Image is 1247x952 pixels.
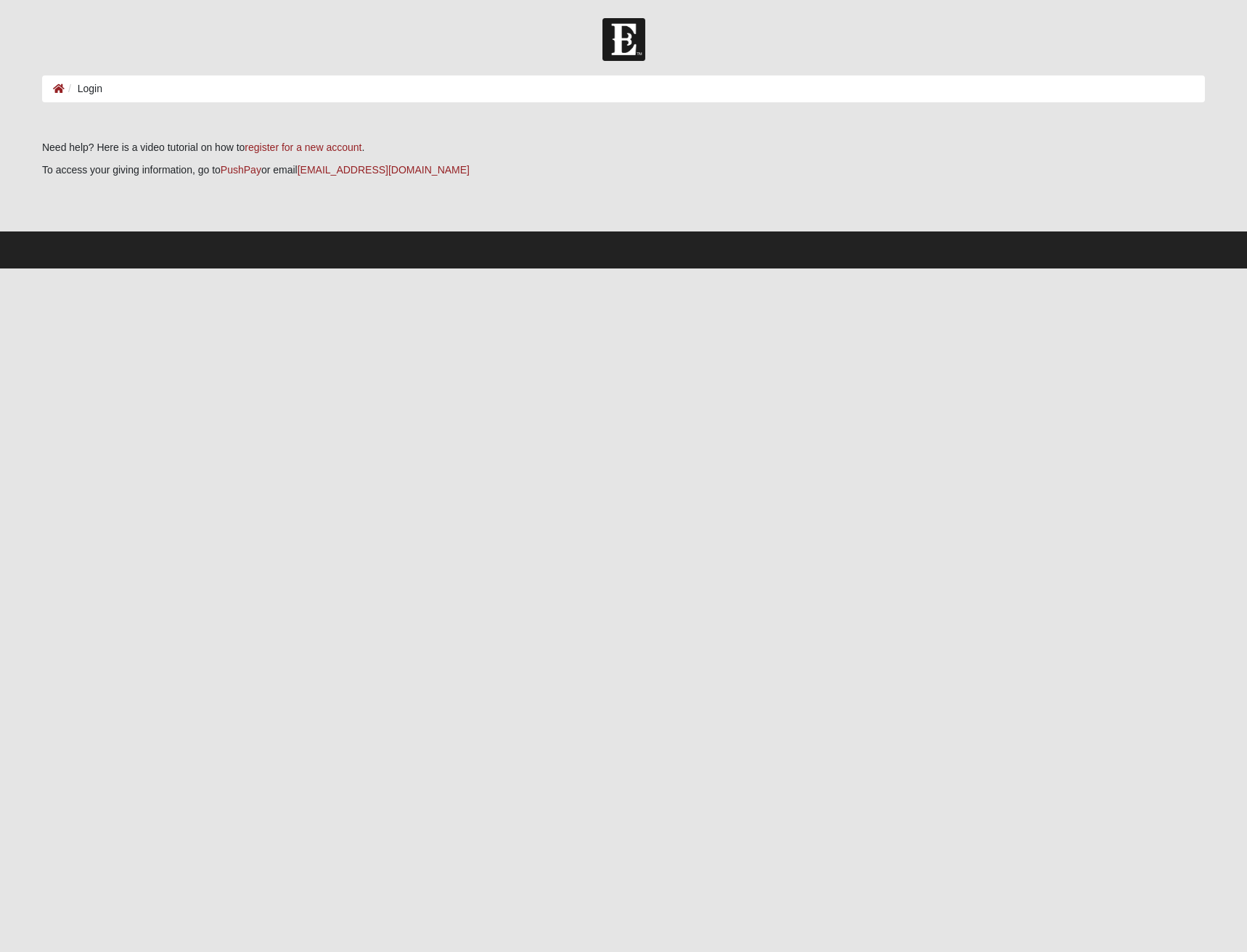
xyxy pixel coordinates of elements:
p: Need help? Here is a video tutorial on how to . [42,140,1205,155]
a: [EMAIL_ADDRESS][DOMAIN_NAME] [298,164,470,176]
a: PushPay [221,164,261,176]
img: Church of Eleven22 Logo [602,18,645,61]
a: register for a new account [245,141,361,153]
p: To access your giving information, go to or email [42,163,1205,178]
li: Login [65,81,102,97]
